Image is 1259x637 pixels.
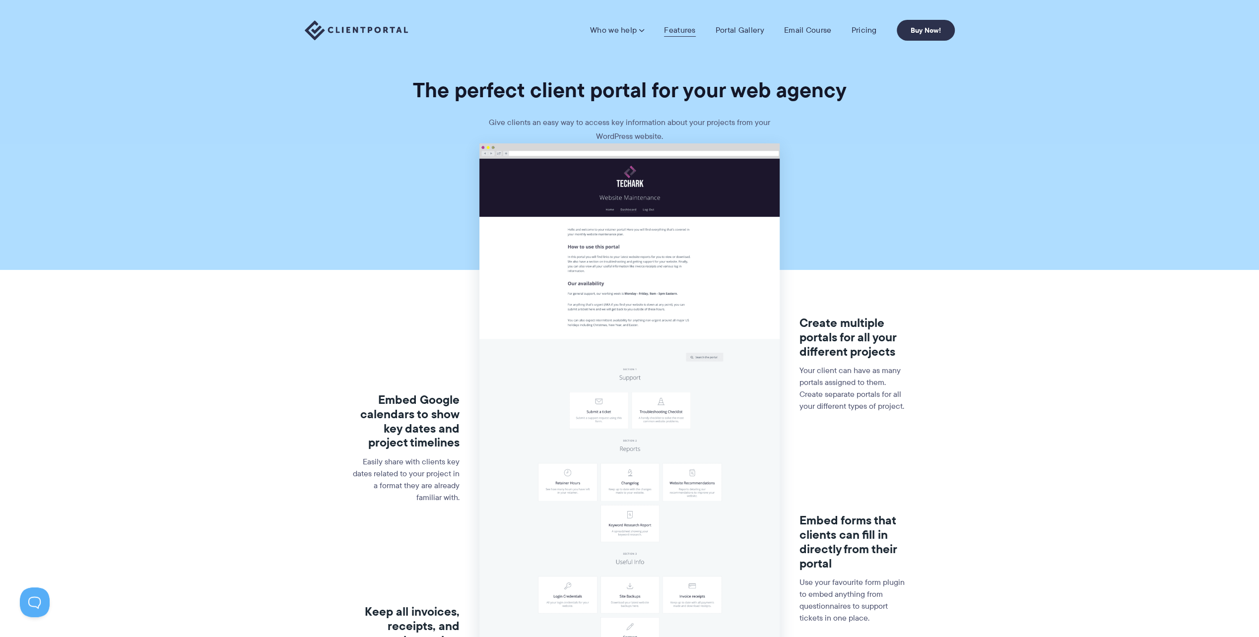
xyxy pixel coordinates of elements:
[20,587,50,617] iframe: Toggle Customer Support
[784,25,832,35] a: Email Course
[351,456,460,504] p: Easily share with clients key dates related to your project in a format they are already familiar...
[799,365,908,412] p: Your client can have as many portals assigned to them. Create separate portals for all your diffe...
[897,20,955,41] a: Buy Now!
[481,116,779,143] p: Give clients an easy way to access key information about your projects from your WordPress website.
[851,25,876,35] a: Pricing
[664,25,695,35] a: Features
[799,513,908,571] h3: Embed forms that clients can fill in directly from their portal
[716,25,764,35] a: Portal Gallery
[799,316,908,359] h3: Create multiple portals for all your different projects
[799,576,908,624] p: Use your favourite form plugin to embed anything from questionnaires to support tickets in one pl...
[351,393,460,450] h3: Embed Google calendars to show key dates and project timelines
[590,25,644,35] a: Who we help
